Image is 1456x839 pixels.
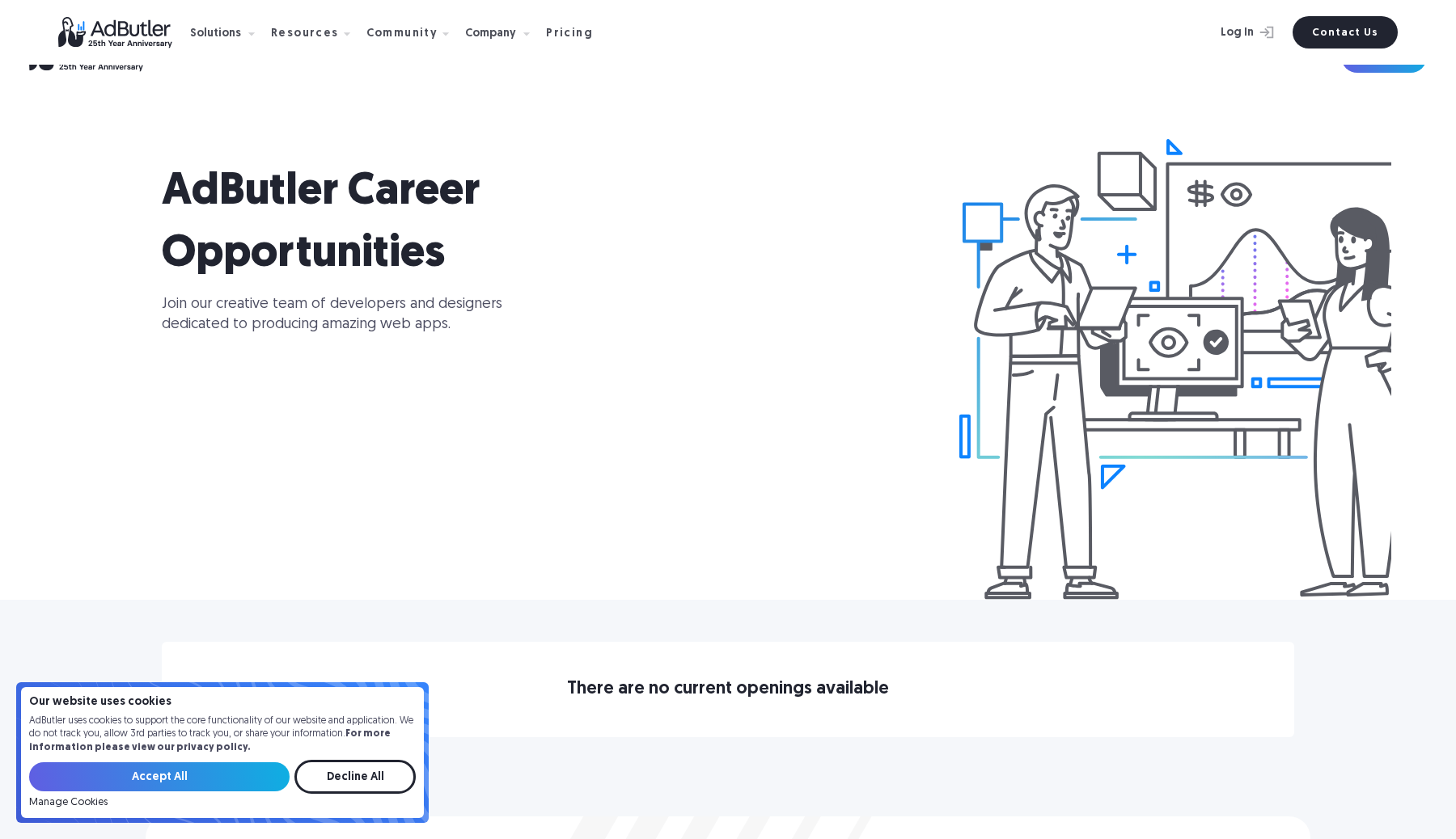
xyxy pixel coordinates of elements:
[29,715,416,755] p: AdButler uses cookies to support the core functionality of our website and application. We do not...
[1178,16,1283,48] a: Log In
[546,28,593,40] div: Pricing
[162,162,728,286] h1: AdButler Career Opportunities
[162,684,1294,695] div: There are no current openings available
[162,294,526,335] p: Join our creative team of developers and designers dedicated to producing amazing web apps.
[294,760,416,794] input: Decline All
[366,28,438,40] div: Community
[29,762,290,791] input: Accept All
[546,25,606,40] a: Pricing
[190,28,241,40] div: Solutions
[465,28,516,40] div: Company
[29,697,416,708] h4: Our website uses cookies
[29,797,108,808] a: Manage Cookies
[1293,16,1398,48] a: Contact Us
[271,28,339,40] div: Resources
